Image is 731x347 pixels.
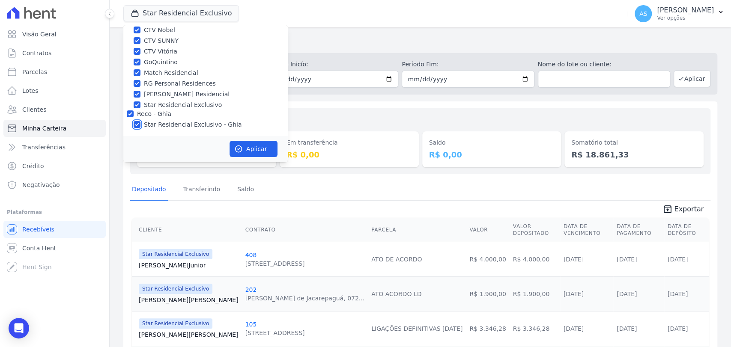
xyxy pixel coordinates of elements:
span: Conta Hent [22,244,56,252]
a: Depositado [130,179,168,201]
span: Star Residencial Exclusivo [139,249,212,259]
a: [PERSON_NAME]Junior [139,261,239,270]
a: [DATE] [617,256,637,263]
a: LIGAÇÕES DEFINITIVAS [DATE] [371,325,462,332]
a: Clientes [3,101,106,118]
a: [DATE] [668,256,688,263]
div: [STREET_ADDRESS] [245,329,305,337]
label: [PERSON_NAME] Residencial [144,90,230,99]
span: Minha Carteira [22,124,66,133]
a: [DATE] [617,291,637,297]
th: Data de Vencimento [560,218,613,242]
button: AS [PERSON_NAME] Ver opções [628,2,731,26]
a: Transferindo [182,179,222,201]
label: Star Residencial Exclusivo [144,101,222,110]
dt: Somatório total [571,138,697,147]
label: Nome do lote ou cliente: [538,60,670,69]
a: Recebíveis [3,221,106,238]
a: Crédito [3,157,106,175]
td: R$ 3.346,28 [466,311,509,346]
span: Negativação [22,181,60,189]
a: Visão Geral [3,26,106,43]
span: Contratos [22,49,51,57]
a: Saldo [236,179,256,201]
a: Contratos [3,44,106,62]
dt: Saldo [429,138,555,147]
a: [DATE] [668,291,688,297]
a: 105 [245,321,257,328]
a: [DATE] [564,256,584,263]
label: CTV SUNNY [144,36,179,45]
a: ATO DE ACORDO [371,256,422,263]
th: Cliente [132,218,242,242]
a: [PERSON_NAME][PERSON_NAME] [139,296,239,304]
div: Plataformas [7,207,102,217]
label: Reco - Ghia [137,110,171,117]
a: 408 [245,252,257,258]
td: R$ 4.000,00 [510,242,560,276]
dd: R$ 0,00 [429,149,555,160]
label: CTV Nobel [144,26,175,35]
p: [PERSON_NAME] [657,6,714,15]
th: Data de Pagamento [613,218,664,242]
span: Star Residencial Exclusivo [139,318,212,329]
div: Open Intercom Messenger [9,318,29,338]
a: Lotes [3,82,106,99]
p: Ver opções [657,15,714,21]
a: [DATE] [668,325,688,332]
dd: R$ 18.861,33 [571,149,697,160]
i: unarchive [662,204,672,214]
span: AS [639,11,647,17]
span: Star Residencial Exclusivo [139,284,212,294]
td: R$ 1.900,00 [510,276,560,311]
a: [DATE] [564,291,584,297]
span: Exportar [674,204,704,214]
a: Negativação [3,176,106,193]
span: Visão Geral [22,30,57,39]
a: ATO ACORDO LD [371,291,421,297]
th: Valor Depositado [510,218,560,242]
label: Período Fim: [402,60,534,69]
span: Lotes [22,86,39,95]
button: Star Residencial Exclusivo [123,5,239,21]
dd: R$ 0,00 [286,149,412,160]
div: [PERSON_NAME] de Jacarepaguá, 072... [245,294,365,303]
a: unarchive Exportar [655,204,710,216]
button: Aplicar [230,141,277,157]
td: R$ 4.000,00 [466,242,509,276]
label: CTV Vitória [144,47,177,56]
th: Contrato [242,218,368,242]
label: Período Inicío: [266,60,398,69]
div: [STREET_ADDRESS] [245,259,305,268]
label: RG Personal Residences [144,79,216,88]
a: [DATE] [617,325,637,332]
label: Match Residencial [144,68,198,77]
span: Crédito [22,162,44,170]
a: 202 [245,286,257,293]
label: Star Residencial Exclusivo - Ghia [144,120,242,129]
th: Data de Depósito [664,218,709,242]
a: [DATE] [564,325,584,332]
a: Conta Hent [3,240,106,257]
td: R$ 1.900,00 [466,276,509,311]
td: R$ 3.346,28 [510,311,560,346]
h2: Minha Carteira [123,34,717,50]
a: Parcelas [3,63,106,80]
a: Minha Carteira [3,120,106,137]
span: Transferências [22,143,66,151]
a: Transferências [3,139,106,156]
span: Recebíveis [22,225,54,234]
span: Clientes [22,105,46,114]
th: Valor [466,218,509,242]
label: GoQuintino [144,58,178,67]
dt: Em transferência [286,138,412,147]
th: Parcela [368,218,466,242]
span: Parcelas [22,68,47,76]
a: [PERSON_NAME][PERSON_NAME] [139,330,239,339]
button: Aplicar [674,70,710,87]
